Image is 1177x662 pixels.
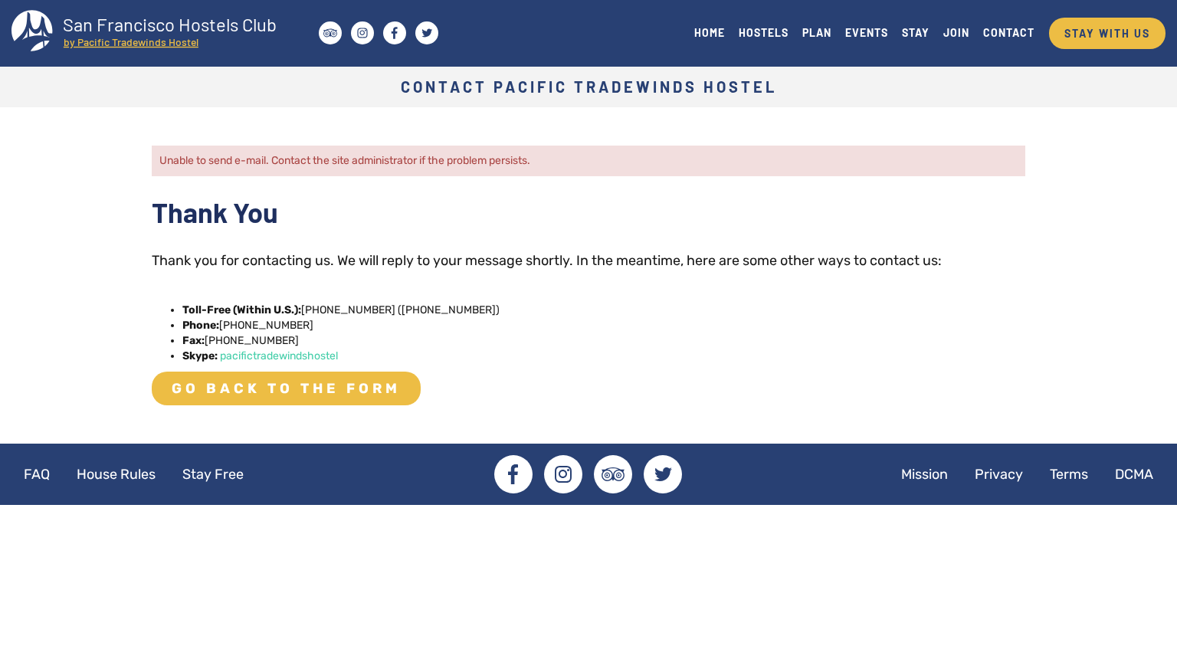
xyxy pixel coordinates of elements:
b: Skype: [182,349,218,362]
h1: Thank You [152,195,1025,228]
tspan: San Francisco Hostels Club [63,13,277,35]
li: [PHONE_NUMBER] [182,318,1025,333]
a: EVENTS [838,22,895,43]
b: Toll-Free (Within U.S.): [182,303,301,316]
li: [PHONE_NUMBER] [182,333,1025,349]
a: STAY [895,22,936,43]
a: Terms [1038,455,1100,493]
a: HOME [687,22,732,43]
a: CONTACT [976,22,1041,43]
a: Twitter [644,455,682,493]
p: Thank you for contacting us. We will reply to your message shortly. In the meantime, here are som... [152,251,1025,271]
b: Phone: [182,319,219,332]
a: Go back to the form [152,372,421,405]
a: JOIN [936,22,976,43]
a: Stay Free [170,455,256,493]
a: Tripadvisor [594,455,632,493]
a: Mission [889,455,960,493]
a: PLAN [795,22,838,43]
a: DCMA [1103,455,1166,493]
a: Instagram [544,455,582,493]
div: Unable to send e-mail. Contact the site administrator if the problem persists. [152,146,1025,176]
a: FAQ [11,455,62,493]
a: Facebook [494,455,533,493]
a: pacifictradewindshostel [220,349,338,362]
a: Privacy [962,455,1035,493]
b: Fax: [182,334,205,347]
a: San Francisco Hostels Club by Pacific Tradewinds Hostel [11,10,291,56]
a: House Rules [64,455,168,493]
a: HOSTELS [732,22,795,43]
li: [PHONE_NUMBER] ([PHONE_NUMBER]) [182,303,1025,318]
a: STAY WITH US [1049,18,1166,49]
tspan: by Pacific Tradewinds Hostel [64,35,198,48]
